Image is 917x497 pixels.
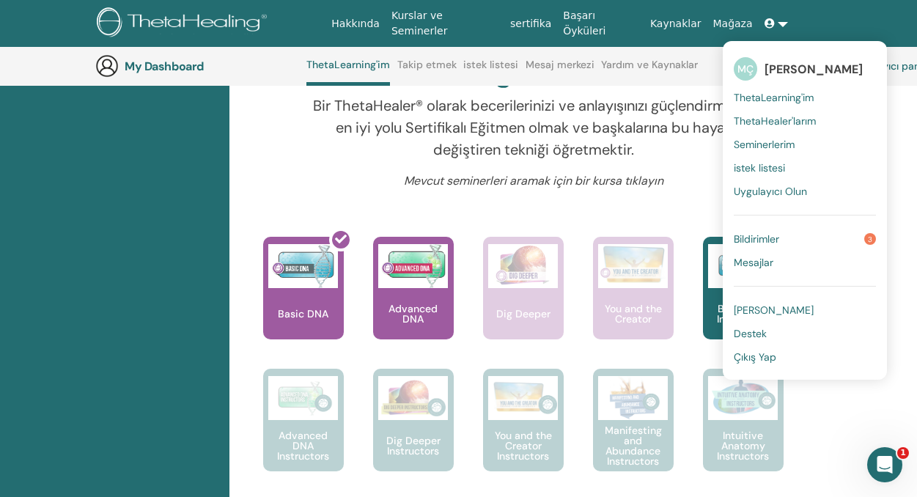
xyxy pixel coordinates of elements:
a: [PERSON_NAME] [734,298,876,322]
span: ThetaHealer'larım [734,114,816,128]
h2: Eğitmen [480,56,587,89]
h3: My Dashboard [125,59,271,73]
a: Destek [734,322,876,345]
a: MÇ[PERSON_NAME] [734,52,876,86]
a: istek listesi [463,59,518,82]
a: sertifika [504,10,557,37]
img: Advanced DNA Instructors [268,376,338,420]
p: Dig Deeper [490,309,556,319]
a: Mesaj merkezi [526,59,594,82]
img: You and the Creator [598,244,668,284]
p: Basic DNA Instructors [703,303,784,324]
a: Yardım ve Kaynaklar [601,59,698,82]
span: istek listesi [734,161,785,174]
a: Çıkış Yap [734,345,876,369]
iframe: Intercom live chat [867,447,902,482]
img: logo.png [97,7,272,40]
p: Intuitive Anatomy Instructors [703,430,784,461]
img: Dig Deeper Instructors [378,376,448,420]
a: Kaynaklar [644,10,707,37]
a: Bildirimler3 [734,227,876,251]
a: ThetaLearning'im [734,86,876,109]
img: generic-user-icon.jpg [95,54,119,78]
span: [PERSON_NAME] [734,303,814,317]
img: Intuitive Anatomy Instructors [708,376,778,420]
img: Advanced DNA [378,244,448,288]
a: Mesajlar [734,251,876,274]
a: Dig Deeper Dig Deeper [483,237,564,369]
span: Destek [734,327,767,340]
p: Mevcut seminerleri aramak için bir kursa tıklayın [303,172,763,190]
span: MÇ [734,57,757,81]
span: [PERSON_NAME] [765,62,863,77]
span: 3 [864,233,876,245]
a: ThetaHealer'larım [734,109,876,133]
a: Takip etmek [397,59,457,82]
a: Başarı Öyküleri [557,2,644,45]
img: Basic DNA [268,244,338,288]
span: ThetaLearning'im [734,91,814,104]
a: You and the Creator You and the Creator [593,237,674,369]
span: Bildirimler [734,232,779,246]
img: Dig Deeper [488,244,558,288]
a: istek listesi [734,156,876,180]
span: Uygulayıcı Olun [734,185,807,198]
p: Manifesting and Abundance Instructors [593,425,674,466]
a: Uygulayıcı Olun [734,180,876,203]
span: Çıkış Yap [734,350,776,364]
span: Mesajlar [734,256,773,269]
a: Advanced DNA Advanced DNA [373,237,454,369]
p: Advanced DNA [373,303,454,324]
img: Manifesting and Abundance Instructors [598,376,668,420]
p: Bir ThetaHealer® olarak becerilerinizi ve anlayışınızı güçlendirmenin en iyi yolu Sertifikalı Eği... [303,95,763,161]
p: You and the Creator Instructors [483,430,564,461]
p: Advanced DNA Instructors [263,430,344,461]
a: Mağaza [707,10,758,37]
a: ThetaLearning'im [306,59,390,86]
span: 1 [897,447,909,459]
a: Hakkında [325,10,386,37]
p: Dig Deeper Instructors [373,435,454,456]
img: You and the Creator Instructors [488,376,558,420]
a: Kurslar ve Seminerler [386,2,504,45]
a: Basic DNA Basic DNA [263,237,344,369]
img: Basic DNA Instructors [708,244,778,288]
span: Seminerlerim [734,138,795,151]
p: You and the Creator [593,303,674,324]
a: Basic DNA Instructors Basic DNA Instructors [703,237,784,369]
a: Seminerlerim [734,133,876,156]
